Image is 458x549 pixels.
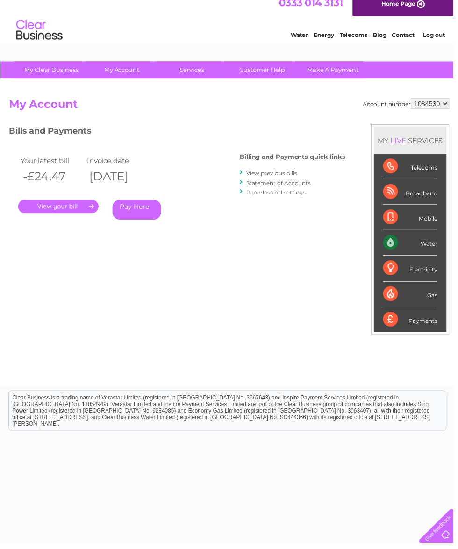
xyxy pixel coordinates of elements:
td: Invoice date [86,156,153,169]
div: Clear Business is a trading name of Verastar Limited (registered in [GEOGRAPHIC_DATA] No. 3667643... [9,5,451,45]
div: Broadband [387,181,442,207]
a: Log out [427,40,449,47]
th: -£24.47 [18,169,86,188]
div: Electricity [387,258,442,284]
a: 0333 014 3131 [282,5,346,16]
a: Paperless bill settings [249,191,309,198]
a: My Account [85,62,162,79]
td: Your latest bill [18,156,86,169]
div: Mobile [387,207,442,233]
div: Payments [387,310,442,335]
a: Energy [317,40,337,47]
a: View previous bills [249,171,300,178]
a: Pay Here [114,202,163,222]
a: Customer Help [227,62,304,79]
th: [DATE] [86,169,153,188]
a: . [18,202,100,215]
a: My Clear Business [14,62,91,79]
a: Services [156,62,233,79]
div: Account number [366,99,454,110]
a: Telecoms [343,40,371,47]
img: logo.png [16,24,64,53]
div: Gas [387,285,442,310]
h4: Billing and Payments quick links [242,155,349,162]
h3: Bills and Payments [9,126,349,142]
div: LIVE [393,137,412,146]
div: MY SERVICES [378,128,451,155]
h2: My Account [9,99,454,117]
div: Telecoms [387,156,442,181]
a: Make A Payment [298,62,375,79]
a: Statement of Accounts [249,181,314,188]
a: Water [293,40,311,47]
div: Water [387,233,442,258]
a: Blog [377,40,390,47]
a: Contact [396,40,419,47]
